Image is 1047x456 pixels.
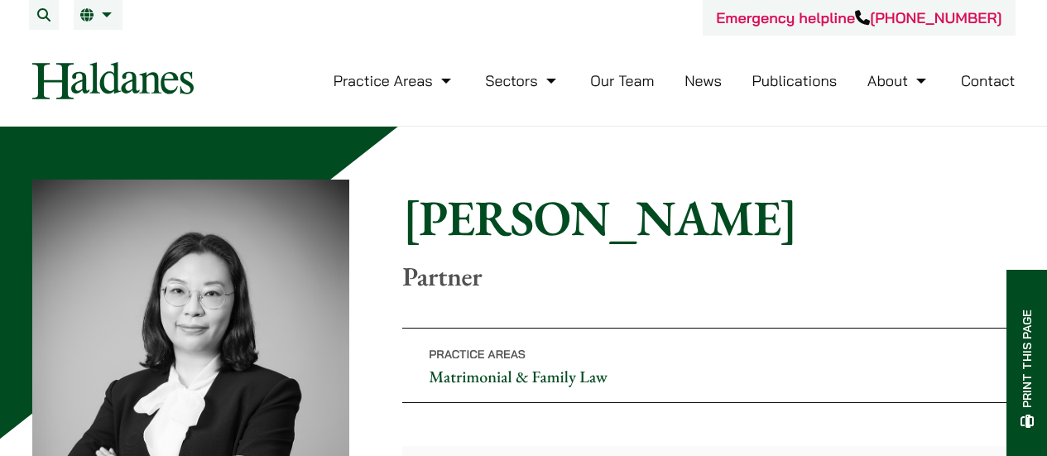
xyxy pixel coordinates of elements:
[684,71,722,90] a: News
[429,366,608,387] a: Matrimonial & Family Law
[485,71,560,90] a: Sectors
[752,71,838,90] a: Publications
[402,261,1015,292] p: Partner
[429,347,526,362] span: Practice Areas
[716,8,1001,27] a: Emergency helpline[PHONE_NUMBER]
[867,71,930,90] a: About
[590,71,654,90] a: Our Team
[402,188,1015,247] h1: [PERSON_NAME]
[32,62,194,99] img: Logo of Haldanes
[334,71,455,90] a: Practice Areas
[80,8,116,22] a: EN
[961,71,1016,90] a: Contact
